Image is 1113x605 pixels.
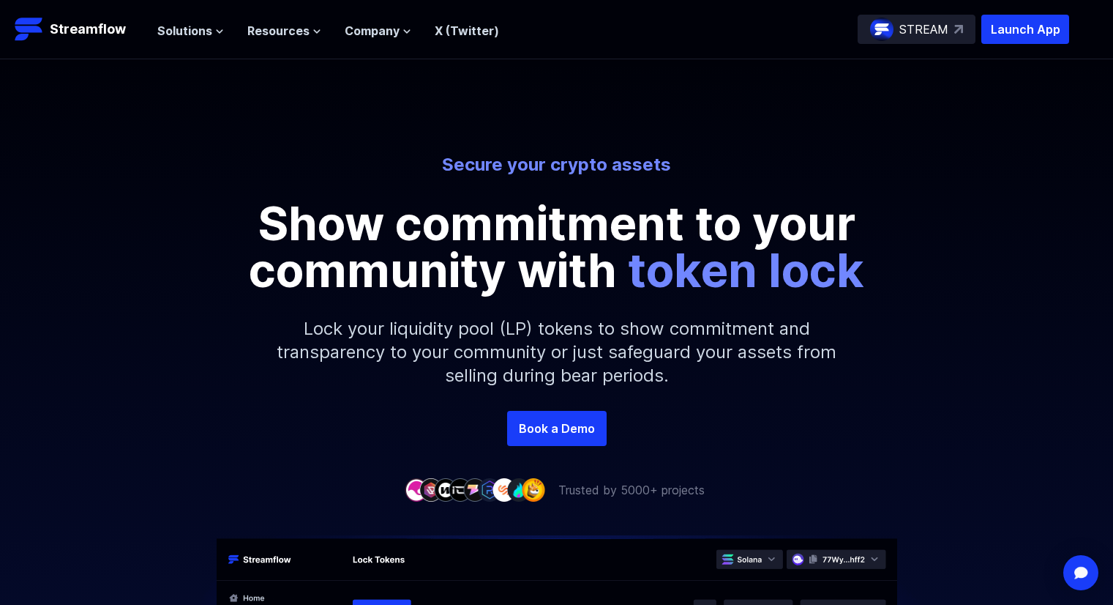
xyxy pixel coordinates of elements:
[522,478,545,501] img: company-9
[507,478,531,501] img: company-8
[492,478,516,501] img: company-7
[405,478,428,501] img: company-1
[507,411,607,446] a: Book a Demo
[247,22,321,40] button: Resources
[558,481,705,499] p: Trusted by 5000+ projects
[50,19,126,40] p: Streamflow
[628,242,864,298] span: token lock
[419,478,443,501] img: company-2
[449,478,472,501] img: company-4
[15,15,143,44] a: Streamflow
[15,15,44,44] img: Streamflow Logo
[151,153,962,177] p: Secure your crypto assets
[434,478,457,501] img: company-3
[157,22,212,40] span: Solutions
[870,18,893,41] img: streamflow-logo-circle.png
[954,25,963,34] img: top-right-arrow.svg
[899,21,948,38] p: STREAM
[228,200,886,294] p: Show commitment to your community with
[981,15,1069,44] button: Launch App
[478,478,501,501] img: company-6
[435,23,499,38] a: X (Twitter)
[157,22,224,40] button: Solutions
[247,22,310,40] span: Resources
[858,15,975,44] a: STREAM
[1063,555,1098,590] div: Open Intercom Messenger
[242,294,872,411] p: Lock your liquidity pool (LP) tokens to show commitment and transparency to your community or jus...
[345,22,400,40] span: Company
[345,22,411,40] button: Company
[463,478,487,501] img: company-5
